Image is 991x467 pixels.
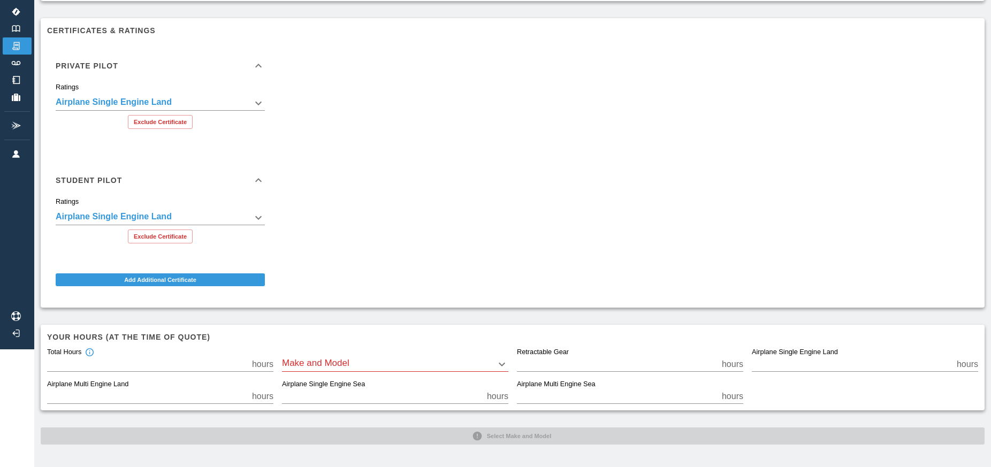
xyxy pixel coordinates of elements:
[128,115,193,129] button: Exclude Certificate
[487,390,508,403] p: hours
[47,348,94,357] div: Total Hours
[282,380,365,389] label: Airplane Single Engine Sea
[47,331,978,343] h6: Your hours (at the time of quote)
[722,358,743,371] p: hours
[56,82,79,92] label: Ratings
[128,229,193,243] button: Exclude Certificate
[252,390,273,403] p: hours
[47,83,273,137] div: Private Pilot
[752,348,838,357] label: Airplane Single Engine Land
[252,358,273,371] p: hours
[56,62,118,70] h6: Private Pilot
[517,380,596,389] label: Airplane Multi Engine Sea
[47,380,128,389] label: Airplane Multi Engine Land
[47,197,273,252] div: Student Pilot
[85,348,94,357] svg: Total hours in fixed-wing aircraft
[56,197,79,206] label: Ratings
[957,358,978,371] p: hours
[56,210,265,225] div: Airplane Single Engine Land
[47,163,273,197] div: Student Pilot
[56,273,265,286] button: Add Additional Certificate
[517,348,569,357] label: Retractable Gear
[56,96,265,111] div: Airplane Single Engine Land
[56,177,122,184] h6: Student Pilot
[47,25,978,36] h6: Certificates & Ratings
[47,49,273,83] div: Private Pilot
[722,390,743,403] p: hours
